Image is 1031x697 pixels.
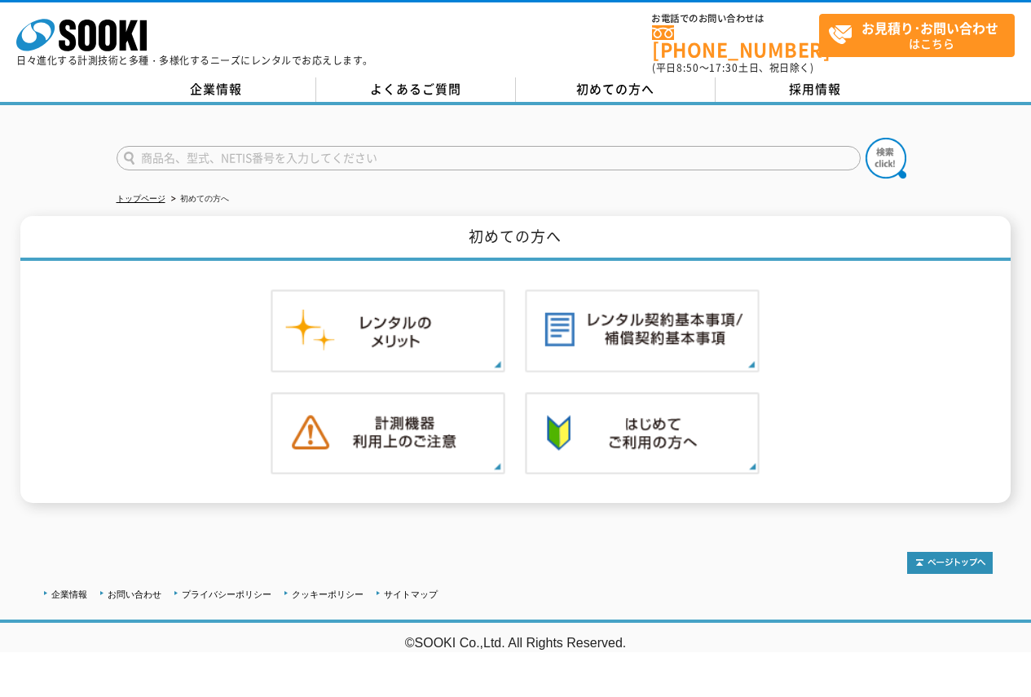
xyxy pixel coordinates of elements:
[117,194,165,203] a: トップページ
[168,191,229,208] li: 初めての方へ
[652,60,813,75] span: (平日 ～ 土日、祝日除く)
[271,392,505,475] img: 計測機器ご利用上のご注意
[907,552,993,574] img: トップページへ
[271,289,505,373] img: レンタルのメリット
[117,146,861,170] input: 商品名、型式、NETIS番号を入力してください
[819,14,1015,57] a: お見積り･お問い合わせはこちら
[525,392,760,475] img: 初めての方へ
[866,138,906,179] img: btn_search.png
[716,77,915,102] a: 採用情報
[525,289,760,373] img: レンタル契約基本事項／補償契約基本事項
[652,25,819,59] a: [PHONE_NUMBER]
[20,216,1010,261] h1: 初めての方へ
[182,589,271,599] a: プライバシーポリシー
[861,18,998,37] strong: お見積り･お問い合わせ
[384,589,438,599] a: サイトマップ
[652,14,819,24] span: お電話でのお問い合わせは
[709,60,738,75] span: 17:30
[316,77,516,102] a: よくあるご質問
[828,15,1014,55] span: はこちら
[51,589,87,599] a: 企業情報
[676,60,699,75] span: 8:50
[117,77,316,102] a: 企業情報
[576,80,654,98] span: 初めての方へ
[16,55,373,65] p: 日々進化する計測技術と多種・多様化するニーズにレンタルでお応えします。
[108,589,161,599] a: お問い合わせ
[516,77,716,102] a: 初めての方へ
[292,589,363,599] a: クッキーポリシー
